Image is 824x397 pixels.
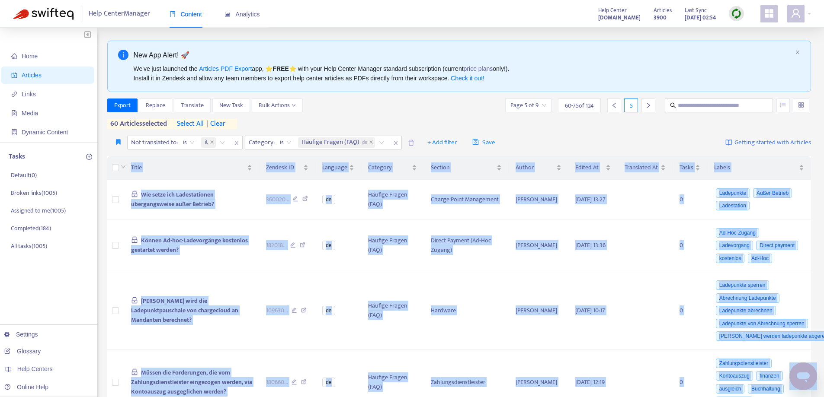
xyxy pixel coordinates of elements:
[204,119,225,129] span: clear
[121,164,126,169] span: down
[716,319,808,328] span: Ladepunkte von Abrechnung sperren
[170,11,176,17] span: book
[361,180,424,219] td: Häufige Fragen (FAQ)
[748,254,772,263] span: Ad-Hoc
[181,101,204,110] span: Translate
[131,235,248,255] span: Können Ad-hoc-Ladevorgänge kostenlos gestartet werden?
[89,6,150,22] span: Help Center Manager
[673,156,707,180] th: Tasks
[368,163,410,172] span: Category
[146,101,165,110] span: Replace
[224,11,260,18] span: Analytics
[170,11,202,18] span: Content
[4,348,41,355] a: Glossary
[725,139,732,146] img: image-link
[266,378,288,387] span: 180660 ...
[362,138,367,146] span: de
[680,163,693,172] span: Tasks
[22,110,38,117] span: Media
[322,195,335,204] span: de
[424,156,509,180] th: Section
[199,65,252,72] a: Articles PDF Export
[292,103,296,108] span: down
[315,156,361,180] th: Language
[673,272,707,350] td: 0
[177,119,204,129] span: select all
[205,137,208,148] span: it
[509,219,568,272] td: [PERSON_NAME]
[131,297,138,304] span: lock
[756,241,798,250] span: Direct payment
[791,8,801,19] span: user
[131,236,138,243] span: lock
[575,163,604,172] span: Edited At
[764,8,774,19] span: appstore
[361,219,424,272] td: Häufige Fragen (FAQ)
[4,331,38,338] a: Settings
[245,136,276,149] span: Category :
[516,163,555,172] span: Author
[128,136,179,149] span: Not translated to :
[183,136,195,149] span: is
[22,53,38,60] span: Home
[134,64,792,83] div: We've just launched the app, ⭐ ⭐️ with your Help Center Manager standard subscription (current on...
[427,137,457,148] span: + Add filter
[625,163,659,172] span: Translated At
[509,180,568,219] td: [PERSON_NAME]
[322,378,335,387] span: de
[201,137,216,148] span: it
[464,65,493,72] a: price plans
[11,129,17,135] span: container
[424,219,509,272] td: Direct Payment (Ad-Hoc Zugang)
[280,136,292,149] span: is
[11,171,37,180] p: Default ( 0 )
[131,190,214,209] span: Wie setze ich Ladestationen übergangsweise außer Betrieb?
[212,98,250,112] button: New Task
[575,194,606,204] span: [DATE] 13:27
[11,206,66,215] p: Assigned to me ( 1005 )
[174,98,211,112] button: Translate
[673,180,707,219] td: 0
[472,139,479,145] span: save
[124,156,259,180] th: Title
[795,50,800,55] button: close
[472,137,495,148] span: Save
[707,156,811,180] th: Labels
[134,50,792,60] div: New App Alert! 🚀
[789,362,817,390] iframe: Schaltfläche zum Öffnen des Messaging-Fensters
[575,377,605,387] span: [DATE] 12:19
[273,65,289,72] b: FREE
[714,163,797,172] span: Labels
[107,119,167,129] span: 60 articles selected
[716,384,745,394] span: ausgleich
[266,195,289,204] span: 360020 ...
[618,156,673,180] th: Translated At
[408,140,414,146] span: delete
[266,163,302,172] span: Zendesk ID
[624,98,638,112] div: 5
[86,154,92,160] span: plus-circle
[231,138,242,148] span: close
[13,8,74,20] img: Swifteq
[421,136,464,149] button: + Add filter
[716,254,745,263] span: kostenlos
[361,272,424,350] td: Häufige Fragen (FAQ)
[509,156,568,180] th: Author
[734,138,811,148] span: Getting started with Articles
[598,6,627,15] span: Help Center
[131,163,245,172] span: Title
[716,201,750,210] span: Ladestation
[654,6,672,15] span: Articles
[266,306,288,315] span: 109630 ...
[22,72,42,79] span: Articles
[114,101,131,110] span: Export
[716,371,753,381] span: Kontoauszug
[17,365,53,372] span: Help Centers
[131,368,138,375] span: lock
[118,50,128,60] span: info-circle
[716,228,759,238] span: Ad-Hoc Zugang
[611,102,617,108] span: left
[11,72,17,78] span: account-book
[131,296,238,325] span: [PERSON_NAME] wird die Ladepunktpauschale von chargecloud an Mandanten berechnet?
[11,110,17,116] span: file-image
